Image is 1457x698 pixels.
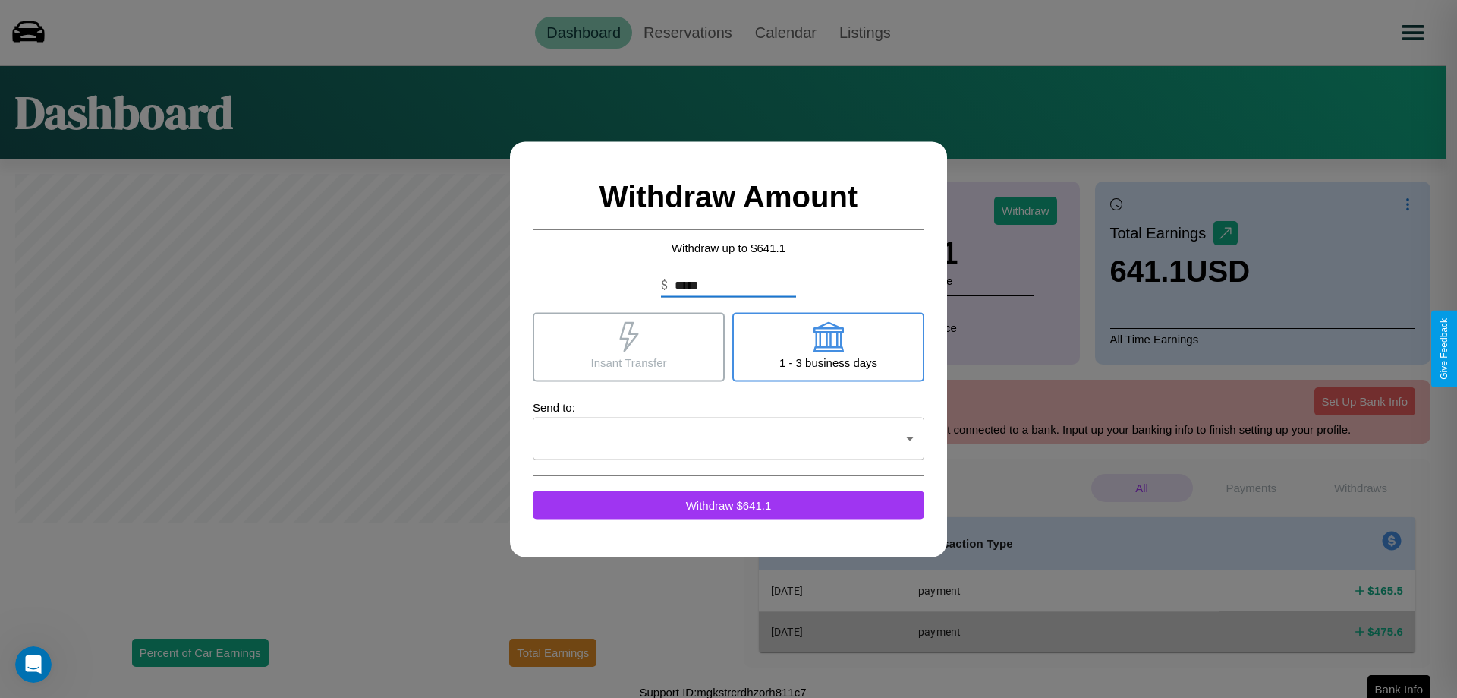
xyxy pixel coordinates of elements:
iframe: Intercom live chat [15,646,52,683]
div: Give Feedback [1439,318,1449,380]
p: Send to: [533,396,924,417]
p: 1 - 3 business days [779,352,877,372]
p: Insant Transfer [590,352,666,372]
p: Withdraw up to $ 641.1 [533,237,924,257]
p: $ [661,276,668,294]
h2: Withdraw Amount [533,164,924,229]
button: Withdraw $641.1 [533,491,924,519]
